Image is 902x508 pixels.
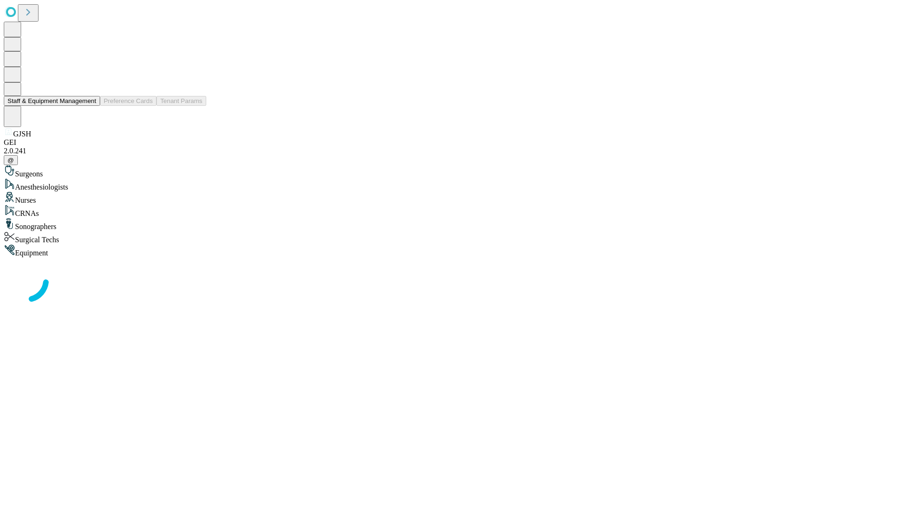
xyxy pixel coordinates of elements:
[4,218,898,231] div: Sonographers
[4,178,898,191] div: Anesthesiologists
[4,191,898,205] div: Nurses
[100,96,156,106] button: Preference Cards
[4,147,898,155] div: 2.0.241
[4,155,18,165] button: @
[8,157,14,164] span: @
[4,205,898,218] div: CRNAs
[4,231,898,244] div: Surgical Techs
[13,130,31,138] span: GJSH
[4,138,898,147] div: GEI
[4,96,100,106] button: Staff & Equipment Management
[4,244,898,257] div: Equipment
[156,96,206,106] button: Tenant Params
[4,165,898,178] div: Surgeons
